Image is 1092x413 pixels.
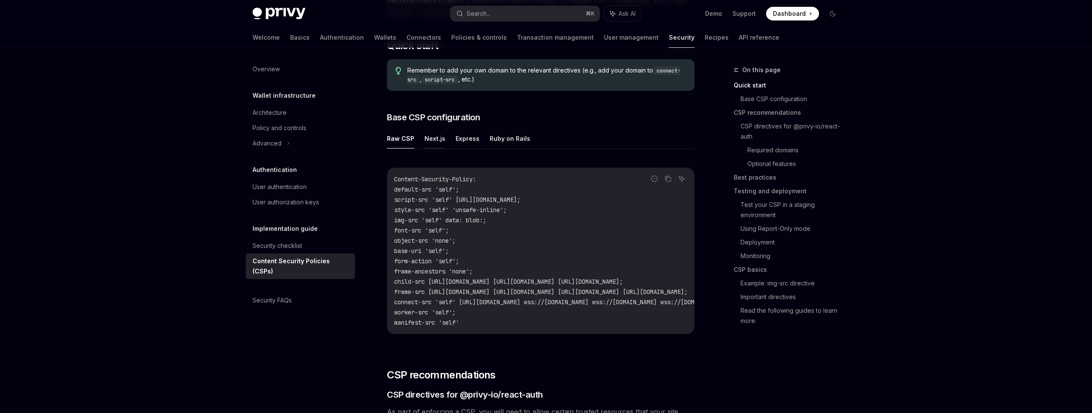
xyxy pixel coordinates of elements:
[732,9,756,18] a: Support
[742,65,781,75] span: On this page
[734,171,846,184] a: Best practices
[387,389,543,401] span: CSP directives for @privy-io/react-auth
[407,27,441,48] a: Connectors
[394,268,473,275] span: frame-ancestors 'none';
[394,257,459,265] span: form-action 'self';
[450,6,600,21] button: Search...⌘K
[253,108,287,118] div: Architecture
[394,216,486,224] span: img-src 'self' data: blob:;
[253,241,302,251] div: Security checklist
[290,27,310,48] a: Basics
[253,197,319,207] div: User authorization keys
[246,179,355,195] a: User authentication
[424,128,445,148] button: Next.js
[705,9,722,18] a: Demo
[741,236,846,249] a: Deployment
[734,184,846,198] a: Testing and deployment
[253,64,280,74] div: Overview
[394,186,459,193] span: default-src 'self';
[253,123,306,133] div: Policy and controls
[394,278,623,285] span: child-src [URL][DOMAIN_NAME] [URL][DOMAIN_NAME] [URL][DOMAIN_NAME];
[676,173,687,184] button: Ask AI
[741,304,846,328] a: Read the following guides to learn more:
[741,92,846,106] a: Base CSP configuration
[407,66,686,84] span: Remember to add your own domain to the relevant directives (e.g., add your domain to , , etc.)
[747,143,846,157] a: Required domains
[741,222,846,236] a: Using Report-Only mode
[741,290,846,304] a: Important directives
[490,128,530,148] button: Ruby on Rails
[394,298,875,306] span: connect-src 'self' [URL][DOMAIN_NAME] wss://[DOMAIN_NAME] wss://[DOMAIN_NAME] wss://[DOMAIN_NAME]...
[387,128,414,148] button: Raw CSP
[387,111,480,123] span: Base CSP configuration
[766,7,819,20] a: Dashboard
[253,224,318,234] h5: Implementation guide
[747,157,846,171] a: Optional features
[662,173,674,184] button: Copy the contents from the code block
[604,6,642,21] button: Ask AI
[826,7,839,20] button: Toggle dark mode
[387,368,496,382] span: CSP recommendations
[394,288,688,296] span: frame-src [URL][DOMAIN_NAME] [URL][DOMAIN_NAME] [URL][DOMAIN_NAME] [URL][DOMAIN_NAME];
[456,128,479,148] button: Express
[253,27,280,48] a: Welcome
[246,61,355,77] a: Overview
[604,27,659,48] a: User management
[773,9,806,18] span: Dashboard
[619,9,636,18] span: Ask AI
[467,9,491,19] div: Search...
[253,8,305,20] img: dark logo
[705,27,729,48] a: Recipes
[253,90,316,101] h5: Wallet infrastructure
[394,247,449,255] span: base-uri 'self';
[253,295,292,305] div: Security FAQs
[374,27,396,48] a: Wallets
[741,198,846,222] a: Test your CSP in a staging environment
[246,293,355,308] a: Security FAQs
[246,253,355,279] a: Content Security Policies (CSPs)
[739,27,779,48] a: API reference
[394,175,476,183] span: Content-Security-Policy:
[394,227,449,234] span: font-src 'self';
[253,138,282,148] div: Advanced
[407,67,680,84] code: connect-src
[246,238,355,253] a: Security checklist
[741,276,846,290] a: Example: img-src directive
[253,256,350,276] div: Content Security Policies (CSPs)
[394,196,520,204] span: script-src 'self' [URL][DOMAIN_NAME];
[734,263,846,276] a: CSP basics
[320,27,364,48] a: Authentication
[421,76,458,84] code: script-src
[734,106,846,119] a: CSP recommendations
[395,67,401,75] svg: Tip
[734,79,846,92] a: Quick start
[517,27,594,48] a: Transaction management
[669,27,694,48] a: Security
[741,119,846,143] a: CSP directives for @privy-io/react-auth
[451,27,507,48] a: Policies & controls
[394,237,456,244] span: object-src 'none';
[253,165,297,175] h5: Authentication
[394,308,456,316] span: worker-src 'self';
[394,206,507,214] span: style-src 'self' 'unsafe-inline';
[253,182,307,192] div: User authentication
[741,249,846,263] a: Monitoring
[649,173,660,184] button: Report incorrect code
[586,10,595,17] span: ⌘ K
[394,319,459,326] span: manifest-src 'self'
[246,120,355,136] a: Policy and controls
[246,105,355,120] a: Architecture
[246,195,355,210] a: User authorization keys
